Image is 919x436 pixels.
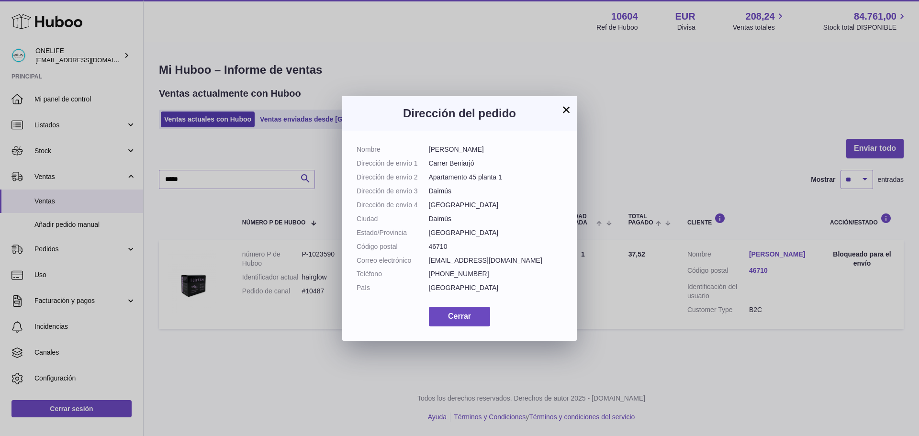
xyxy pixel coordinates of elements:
[357,214,429,224] dt: Ciudad
[357,145,429,154] dt: Nombre
[429,228,563,237] dd: [GEOGRAPHIC_DATA]
[429,242,563,251] dd: 46710
[429,201,563,210] dd: [GEOGRAPHIC_DATA]
[357,242,429,251] dt: Código postal
[357,173,429,182] dt: Dirección de envío 2
[429,214,563,224] dd: Daimús
[429,307,490,326] button: Cerrar
[357,283,429,292] dt: País
[429,159,563,168] dd: Carrer Beniarjó
[357,159,429,168] dt: Dirección de envío 1
[560,104,572,115] button: ×
[429,187,563,196] dd: Daimús
[357,106,562,121] h3: Dirección del pedido
[357,201,429,210] dt: Dirección de envío 4
[448,312,471,320] span: Cerrar
[357,187,429,196] dt: Dirección de envío 3
[429,173,563,182] dd: Apartamento 45 planta 1
[429,256,563,265] dd: [EMAIL_ADDRESS][DOMAIN_NAME]
[357,228,429,237] dt: Estado/Provincia
[429,145,563,154] dd: [PERSON_NAME]
[357,269,429,279] dt: Teléfono
[429,283,563,292] dd: [GEOGRAPHIC_DATA]
[429,269,563,279] dd: [PHONE_NUMBER]
[357,256,429,265] dt: Correo electrónico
